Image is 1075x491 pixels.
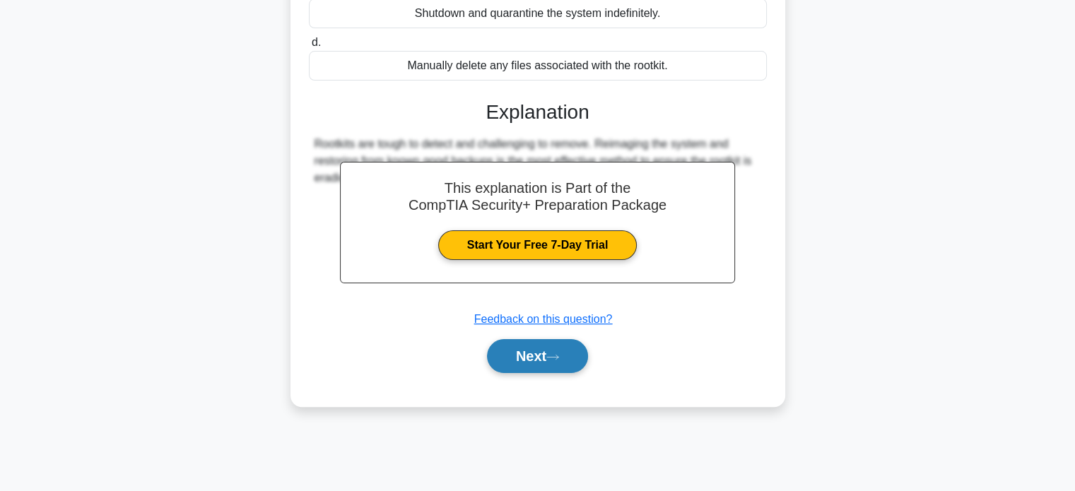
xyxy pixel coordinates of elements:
h3: Explanation [317,100,758,124]
button: Next [487,339,588,373]
a: Feedback on this question? [474,313,613,325]
div: Rootkits are tough to detect and challenging to remove. Reimaging the system and restoring from k... [315,136,761,187]
span: d. [312,36,321,48]
a: Start Your Free 7-Day Trial [438,230,637,260]
div: Manually delete any files associated with the rootkit. [309,51,767,81]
